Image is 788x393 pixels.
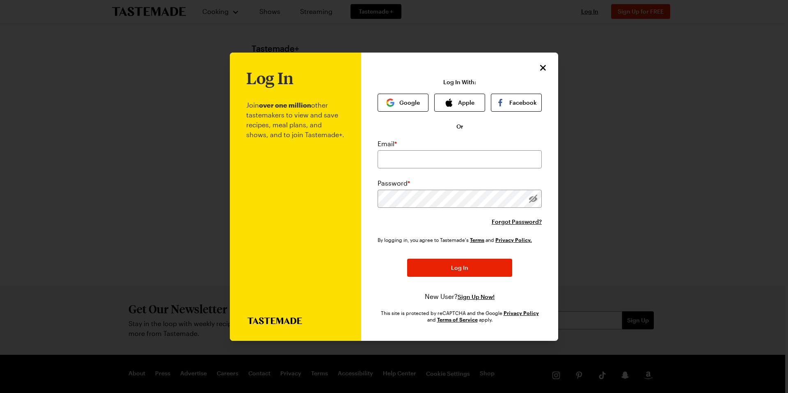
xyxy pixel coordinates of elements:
button: Close [538,62,548,73]
div: This site is protected by reCAPTCHA and the Google and apply. [378,310,542,323]
button: Forgot Password? [492,218,542,226]
p: Log In With: [443,79,476,85]
a: Tastemade Terms of Service [470,236,484,243]
p: Join other tastemakers to view and save recipes, meal plans, and shows, and to join Tastemade+. [246,87,345,317]
span: Log In [451,264,468,272]
span: New User? [425,292,458,300]
button: Google [378,94,428,112]
label: Password [378,178,410,188]
a: Google Privacy Policy [504,309,539,316]
button: Log In [407,259,512,277]
button: Sign Up Now! [458,293,495,301]
span: Or [456,122,463,131]
button: Apple [434,94,485,112]
h1: Log In [246,69,293,87]
div: By logging in, you agree to Tastemade's and [378,236,535,244]
a: Tastemade Privacy Policy [495,236,532,243]
a: Google Terms of Service [437,316,478,323]
button: Facebook [491,94,542,112]
b: over one million [259,101,311,109]
label: Email [378,139,397,149]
